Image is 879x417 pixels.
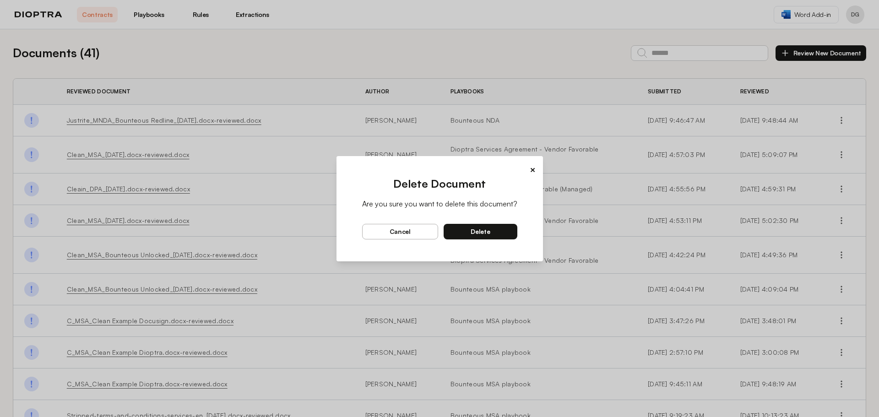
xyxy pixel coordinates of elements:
[530,163,536,176] button: ×
[471,227,490,236] span: delete
[362,198,517,209] p: Are you sure you want to delete this document?
[444,224,517,239] button: delete
[362,176,517,191] h2: Delete Document
[362,224,439,239] button: cancel
[390,227,411,236] span: cancel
